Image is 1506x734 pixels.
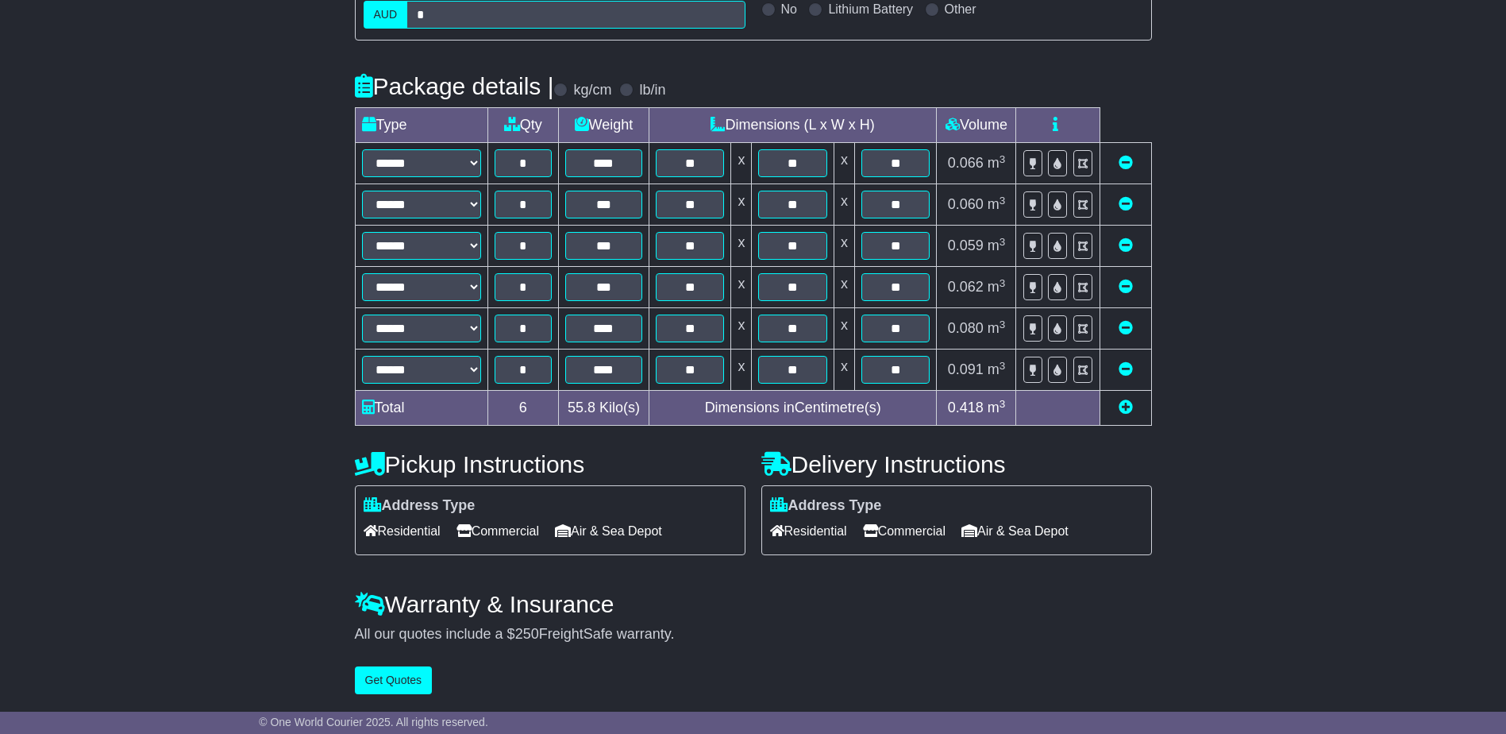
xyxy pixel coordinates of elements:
label: lb/in [639,82,665,99]
span: m [988,238,1006,253]
h4: Warranty & Insurance [355,591,1152,617]
h4: Delivery Instructions [761,451,1152,477]
a: Remove this item [1119,361,1133,377]
span: Air & Sea Depot [961,519,1069,543]
a: Remove this item [1119,155,1133,171]
sup: 3 [1000,398,1006,410]
td: Volume [937,108,1016,143]
td: x [731,350,752,391]
div: All our quotes include a $ FreightSafe warranty. [355,626,1152,643]
sup: 3 [1000,277,1006,289]
a: Remove this item [1119,238,1133,253]
label: Other [945,2,976,17]
span: 0.060 [948,196,984,212]
td: x [834,143,854,184]
a: Remove this item [1119,196,1133,212]
a: Add new item [1119,400,1133,415]
span: 0.091 [948,361,984,377]
td: x [731,184,752,226]
td: x [834,308,854,350]
a: Remove this item [1119,320,1133,336]
label: AUD [364,1,408,29]
a: Remove this item [1119,279,1133,295]
span: 0.080 [948,320,984,336]
td: x [731,143,752,184]
span: m [988,320,1006,336]
label: Address Type [364,497,476,515]
span: m [988,155,1006,171]
td: x [834,350,854,391]
sup: 3 [1000,360,1006,372]
td: Total [355,391,487,426]
td: Qty [487,108,558,143]
td: x [731,308,752,350]
span: Residential [770,519,847,543]
span: Commercial [456,519,539,543]
td: Type [355,108,487,143]
span: 250 [515,626,539,642]
label: kg/cm [573,82,611,99]
label: Lithium Battery [828,2,913,17]
td: x [834,184,854,226]
span: © One World Courier 2025. All rights reserved. [259,716,488,728]
span: Air & Sea Depot [555,519,662,543]
td: x [731,226,752,267]
span: m [988,361,1006,377]
span: 0.066 [948,155,984,171]
td: x [834,226,854,267]
td: Dimensions in Centimetre(s) [649,391,937,426]
td: x [834,267,854,308]
span: 0.062 [948,279,984,295]
sup: 3 [1000,195,1006,207]
td: Weight [558,108,649,143]
span: 55.8 [568,400,595,415]
button: Get Quotes [355,666,433,694]
td: Kilo(s) [558,391,649,426]
h4: Pickup Instructions [355,451,745,477]
label: Address Type [770,497,882,515]
td: 6 [487,391,558,426]
sup: 3 [1000,236,1006,248]
span: 0.418 [948,400,984,415]
span: Commercial [863,519,946,543]
label: No [781,2,797,17]
span: 0.059 [948,238,984,253]
td: x [731,267,752,308]
span: m [988,196,1006,212]
span: m [988,279,1006,295]
td: Dimensions (L x W x H) [649,108,937,143]
h4: Package details | [355,73,554,99]
sup: 3 [1000,319,1006,330]
span: Residential [364,519,441,543]
sup: 3 [1000,153,1006,165]
span: m [988,400,1006,415]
